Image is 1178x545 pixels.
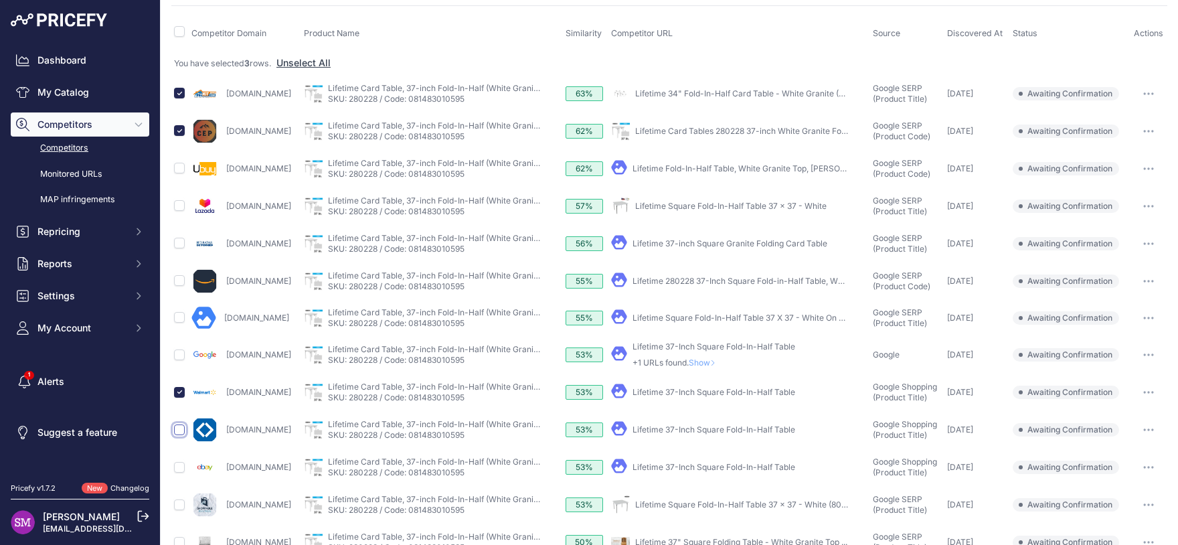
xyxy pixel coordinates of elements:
[37,321,125,335] span: My Account
[328,457,648,467] a: Lifetime Card Table, 37-inch Fold-In-Half (White Granite) - White Granite - 37 Inches
[1013,200,1119,213] span: Awaiting Confirmation
[328,392,465,402] a: SKU: 280228 / Code: 081483010595
[566,385,603,400] div: 53%
[566,460,603,475] div: 53%
[873,382,937,402] span: Google Shopping (Product Title)
[11,80,149,104] a: My Catalog
[947,424,973,435] span: [DATE]
[1013,275,1119,288] span: Awaiting Confirmation
[947,499,973,510] span: [DATE]
[633,163,875,173] a: Lifetime Fold-In-Half Table, White Granite Top, [PERSON_NAME]
[566,422,603,437] div: 53%
[37,225,125,238] span: Repricing
[328,505,465,515] a: SKU: 280228 / Code: 081483010595
[328,121,648,131] a: Lifetime Card Table, 37-inch Fold-In-Half (White Granite) - White Granite - 37 Inches
[1013,28,1037,38] span: Status
[873,307,927,328] span: Google SERP (Product Title)
[328,419,648,429] a: Lifetime Card Table, 37-inch Fold-In-Half (White Granite) - White Granite - 37 Inches
[226,201,291,211] a: [DOMAIN_NAME]
[11,284,149,308] button: Settings
[633,313,875,323] a: Lifetime Square Fold-In-Half Table 37 X 37 - White On Carousell
[226,387,291,397] a: [DOMAIN_NAME]
[11,252,149,276] button: Reports
[43,524,183,534] a: [EMAIL_ADDRESS][DOMAIN_NAME]
[947,349,973,360] span: [DATE]
[11,137,149,160] a: Competitors
[1013,386,1119,399] span: Awaiting Confirmation
[566,497,603,512] div: 53%
[947,238,973,248] span: [DATE]
[328,94,465,104] a: SKU: 280228 / Code: 081483010595
[633,341,795,352] a: Lifetime 37-Inch Square Fold-In-Half Table
[947,462,973,472] span: [DATE]
[328,344,648,354] a: Lifetime Card Table, 37-inch Fold-In-Half (White Granite) - White Granite - 37 Inches
[947,201,973,211] span: [DATE]
[328,532,648,542] a: Lifetime Card Table, 37-inch Fold-In-Half (White Granite) - White Granite - 37 Inches
[947,313,973,323] span: [DATE]
[328,158,648,168] a: Lifetime Card Table, 37-inch Fold-In-Half (White Granite) - White Granite - 37 Inches
[635,88,865,98] a: Lifetime 34" Fold-In-Half Card Table - White Granite (80273)
[873,457,937,477] span: Google Shopping (Product Title)
[566,28,602,38] span: Similarity
[873,158,930,179] span: Google SERP (Product Code)
[37,257,125,270] span: Reports
[611,28,673,38] span: Competitor URL
[174,58,272,68] span: You have selected rows.
[11,370,149,394] a: Alerts
[11,163,149,186] a: Monitored URLs
[873,270,930,291] span: Google SERP (Product Code)
[328,467,465,477] a: SKU: 280228 / Code: 081483010595
[11,316,149,340] button: My Account
[873,83,927,104] span: Google SERP (Product Title)
[328,244,465,254] a: SKU: 280228 / Code: 081483010595
[947,163,973,173] span: [DATE]
[37,118,125,131] span: Competitors
[633,238,827,248] a: Lifetime 37-inch Square Granite Folding Card Table
[328,355,465,365] a: SKU: 280228 / Code: 081483010595
[328,169,465,179] a: SKU: 280228 / Code: 081483010595
[566,124,603,139] div: 62%
[226,238,291,248] a: [DOMAIN_NAME]
[226,499,291,510] a: [DOMAIN_NAME]
[873,233,927,254] span: Google SERP (Product Title)
[1013,348,1119,362] span: Awaiting Confirmation
[566,274,603,289] div: 55%
[633,424,795,435] a: Lifetime 37-Inch Square Fold-In-Half Table
[1013,498,1119,512] span: Awaiting Confirmation
[328,318,465,328] a: SKU: 280228 / Code: 081483010595
[226,126,291,136] a: [DOMAIN_NAME]
[566,347,603,362] div: 53%
[328,307,648,317] a: Lifetime Card Table, 37-inch Fold-In-Half (White Granite) - White Granite - 37 Inches
[328,382,648,392] a: Lifetime Card Table, 37-inch Fold-In-Half (White Granite) - White Granite - 37 Inches
[226,424,291,435] a: [DOMAIN_NAME]
[1013,423,1119,437] span: Awaiting Confirmation
[11,48,149,72] a: Dashboard
[191,28,266,38] span: Competitor Domain
[328,131,465,141] a: SKU: 280228 / Code: 081483010595
[1134,28,1163,38] span: Actions
[566,86,603,101] div: 63%
[689,358,721,368] span: Show
[633,358,795,368] p: +1 URLs found.
[328,494,648,504] a: Lifetime Card Table, 37-inch Fold-In-Half (White Granite) - White Granite - 37 Inches
[328,430,465,440] a: SKU: 280228 / Code: 081483010595
[1013,125,1119,138] span: Awaiting Confirmation
[873,494,927,515] span: Google SERP (Product Title)
[328,281,465,291] a: SKU: 280228 / Code: 081483010595
[1013,311,1119,325] span: Awaiting Confirmation
[1013,87,1119,100] span: Awaiting Confirmation
[633,387,795,397] a: Lifetime 37-Inch Square Fold-In-Half Table
[11,188,149,212] a: MAP infringements
[947,88,973,98] span: [DATE]
[566,199,603,214] div: 57%
[328,233,648,243] a: Lifetime Card Table, 37-inch Fold-In-Half (White Granite) - White Granite - 37 Inches
[1013,237,1119,250] span: Awaiting Confirmation
[566,236,603,251] div: 56%
[635,201,827,211] a: Lifetime Square Fold-In-Half Table 37 x 37 - White
[226,163,291,173] a: [DOMAIN_NAME]
[226,276,291,286] a: [DOMAIN_NAME]
[328,270,648,281] a: Lifetime Card Table, 37-inch Fold-In-Half (White Granite) - White Granite - 37 Inches
[328,83,648,93] a: Lifetime Card Table, 37-inch Fold-In-Half (White Granite) - White Granite - 37 Inches
[37,289,125,303] span: Settings
[244,58,250,68] strong: 3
